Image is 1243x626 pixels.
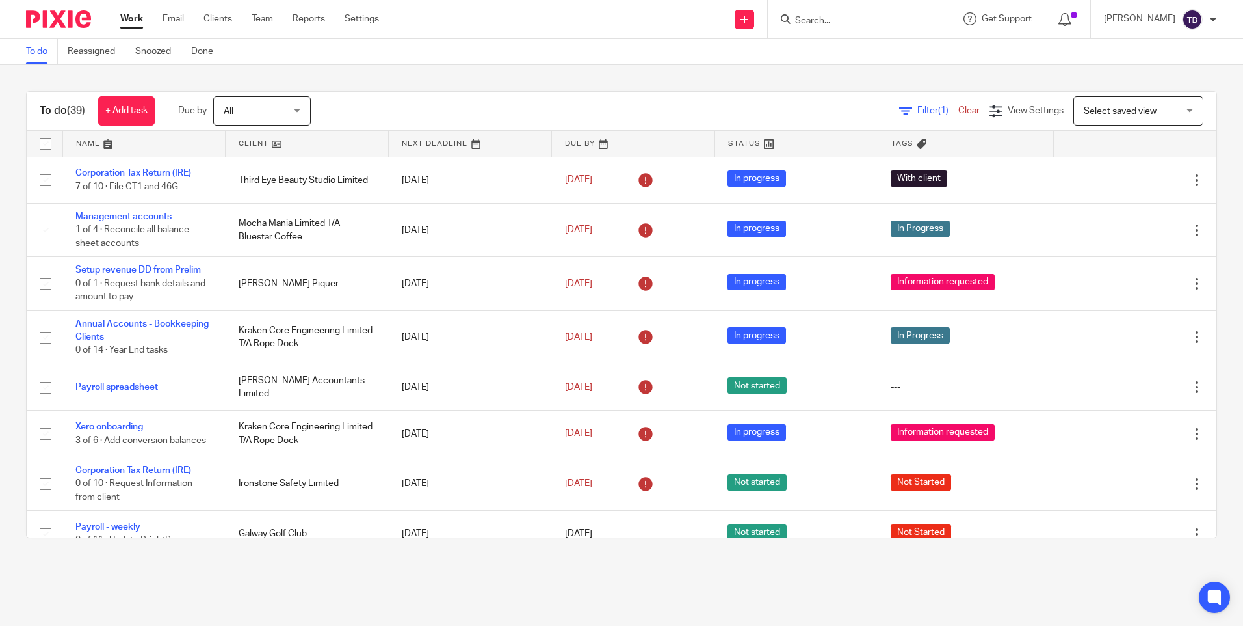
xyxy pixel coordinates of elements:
[75,422,143,431] a: Xero onboarding
[891,424,995,441] span: Information requested
[191,39,223,64] a: Done
[120,12,143,25] a: Work
[565,333,592,342] span: [DATE]
[75,536,180,545] span: 0 of 11 · Update BrightPay
[226,457,389,510] td: Ironstone Safety Limited
[389,157,552,203] td: [DATE]
[1104,12,1175,25] p: [PERSON_NAME]
[958,106,980,115] a: Clear
[75,346,168,355] span: 0 of 14 · Year End tasks
[565,176,592,185] span: [DATE]
[75,279,205,302] span: 0 of 1 · Request bank details and amount to pay
[68,39,125,64] a: Reassigned
[226,511,389,557] td: Galway Golf Club
[226,257,389,310] td: [PERSON_NAME] Piquer
[75,383,158,392] a: Payroll spreadsheet
[26,10,91,28] img: Pixie
[98,96,155,126] a: + Add task
[135,39,181,64] a: Snoozed
[75,436,206,445] span: 3 of 6 · Add conversion balances
[982,14,1032,23] span: Get Support
[727,524,787,541] span: Not started
[345,12,379,25] a: Settings
[891,274,995,290] span: Information requested
[75,320,209,342] a: Annual Accounts - Bookkeeping Clients
[75,466,191,475] a: Corporation Tax Return (IRE)
[565,530,592,539] span: [DATE]
[891,381,1040,394] div: ---
[1182,9,1203,30] img: svg%3E
[226,203,389,256] td: Mocha Mania Limited T/A Bluestar Coffee
[252,12,273,25] a: Team
[75,479,192,502] span: 0 of 10 · Request Information from client
[891,221,950,237] span: In Progress
[565,429,592,439] span: [DATE]
[389,203,552,256] td: [DATE]
[727,377,787,394] span: Not started
[67,105,85,116] span: (39)
[565,383,592,392] span: [DATE]
[389,511,552,557] td: [DATE]
[75,182,178,191] span: 7 of 10 · File CT1 and 46G
[75,226,189,249] span: 1 of 4 · Reconcile all balance sheet accounts
[389,457,552,510] td: [DATE]
[891,170,947,187] span: With client
[226,157,389,203] td: Third Eye Beauty Studio Limited
[75,265,201,275] a: Setup revenue DD from Prelim
[226,310,389,364] td: Kraken Core Engineering Limited T/A Rope Dock
[891,140,913,147] span: Tags
[565,279,592,288] span: [DATE]
[75,169,191,178] a: Corporation Tax Return (IRE)
[40,104,85,118] h1: To do
[727,170,786,187] span: In progress
[891,327,950,344] span: In Progress
[226,364,389,411] td: [PERSON_NAME] Accountants Limited
[163,12,184,25] a: Email
[891,524,951,541] span: Not Started
[75,212,172,221] a: Management accounts
[727,474,787,491] span: Not started
[565,225,592,234] span: [DATE]
[293,12,325,25] a: Reports
[224,107,233,116] span: All
[203,12,232,25] a: Clients
[389,310,552,364] td: [DATE]
[389,364,552,411] td: [DATE]
[917,106,958,115] span: Filter
[891,474,951,491] span: Not Started
[565,479,592,488] span: [DATE]
[26,39,58,64] a: To do
[727,424,786,441] span: In progress
[178,104,207,117] p: Due by
[727,274,786,290] span: In progress
[389,411,552,457] td: [DATE]
[727,221,786,237] span: In progress
[75,523,140,532] a: Payroll - weekly
[794,16,911,27] input: Search
[389,257,552,310] td: [DATE]
[1008,106,1064,115] span: View Settings
[938,106,949,115] span: (1)
[1084,107,1157,116] span: Select saved view
[727,327,786,344] span: In progress
[226,411,389,457] td: Kraken Core Engineering Limited T/A Rope Dock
